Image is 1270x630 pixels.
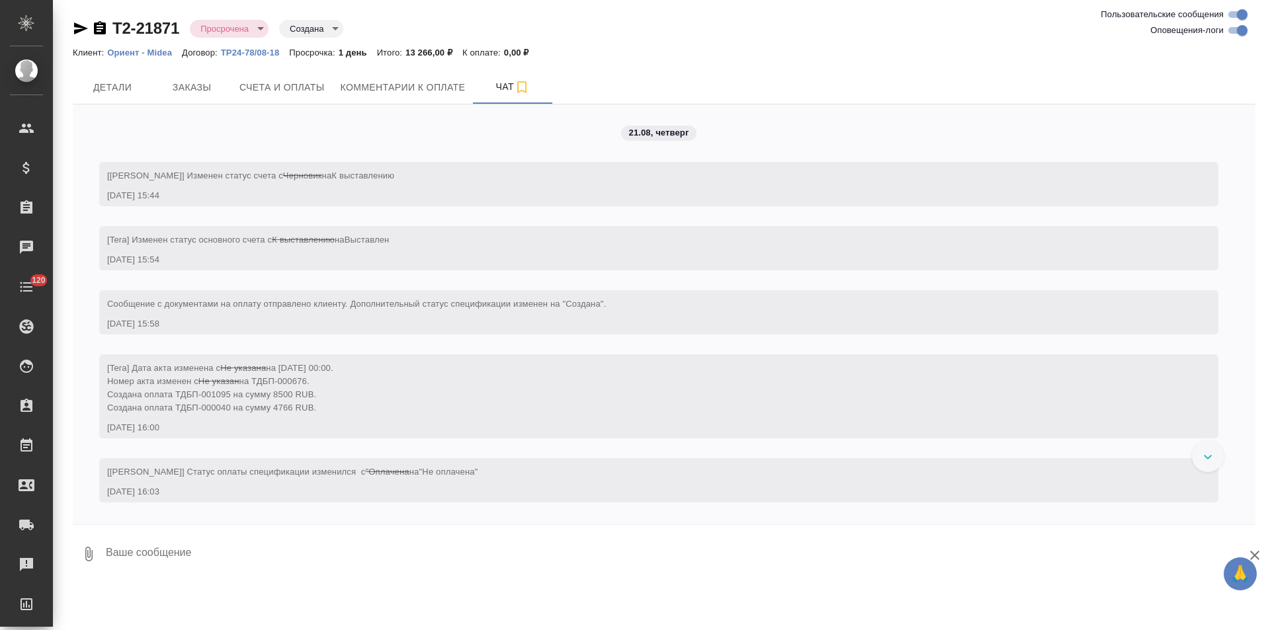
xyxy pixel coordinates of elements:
[341,79,466,96] span: Комментарии к оплате
[366,467,409,477] span: "Оплачена
[107,317,1172,331] div: [DATE] 15:58
[190,20,269,38] div: Просрочена
[107,253,1172,266] div: [DATE] 15:54
[92,20,108,36] button: Скопировать ссылку
[405,48,462,58] p: 13 266,00 ₽
[286,23,327,34] button: Создана
[107,235,389,245] span: [Tera] Изменен статус основного счета с на
[239,79,325,96] span: Счета и оплаты
[107,467,478,477] span: [[PERSON_NAME]] Статус оплаты спецификации изменился с на
[107,48,182,58] p: Ориент - Midea
[196,23,253,34] button: Просрочена
[481,79,544,95] span: Чат
[289,48,338,58] p: Просрочка:
[3,270,50,303] a: 120
[198,376,239,386] span: Не указан
[419,467,478,477] span: "Не оплачена"
[73,48,107,58] p: Клиент:
[107,363,333,413] span: [Tera] Дата акта изменена с на [DATE] 00:00. Номер акта изменен с на ТДБП-000676. Создана оплата ...
[107,299,606,309] span: Cooбщение с документами на оплату отправлено клиенту. Дополнительный статус спецификации изменен ...
[1224,557,1257,590] button: 🙏
[629,126,689,139] p: 21.08, четверг
[331,171,394,180] span: К выставлению
[81,79,144,96] span: Детали
[112,19,179,37] a: Т2-21871
[514,79,530,95] svg: Подписаться
[220,363,266,373] span: Не указана
[107,46,182,58] a: Ориент - Midea
[73,20,89,36] button: Скопировать ссылку для ЯМессенджера
[107,189,1172,202] div: [DATE] 15:44
[182,48,221,58] p: Договор:
[272,235,335,245] span: К выставлению
[107,485,1172,498] div: [DATE] 16:03
[283,171,322,180] span: Черновик
[107,421,1172,434] div: [DATE] 16:00
[462,48,504,58] p: К оплате:
[107,171,394,180] span: [[PERSON_NAME]] Изменен статус счета с на
[221,46,290,58] a: ТР24-78/08-18
[1101,8,1224,21] span: Пользовательские сообщения
[1150,24,1224,37] span: Оповещения-логи
[377,48,405,58] p: Итого:
[279,20,343,38] div: Просрочена
[345,235,390,245] span: Выставлен
[221,48,290,58] p: ТР24-78/08-18
[160,79,224,96] span: Заказы
[24,274,54,287] span: 120
[504,48,539,58] p: 0,00 ₽
[1229,560,1251,588] span: 🙏
[339,48,377,58] p: 1 день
